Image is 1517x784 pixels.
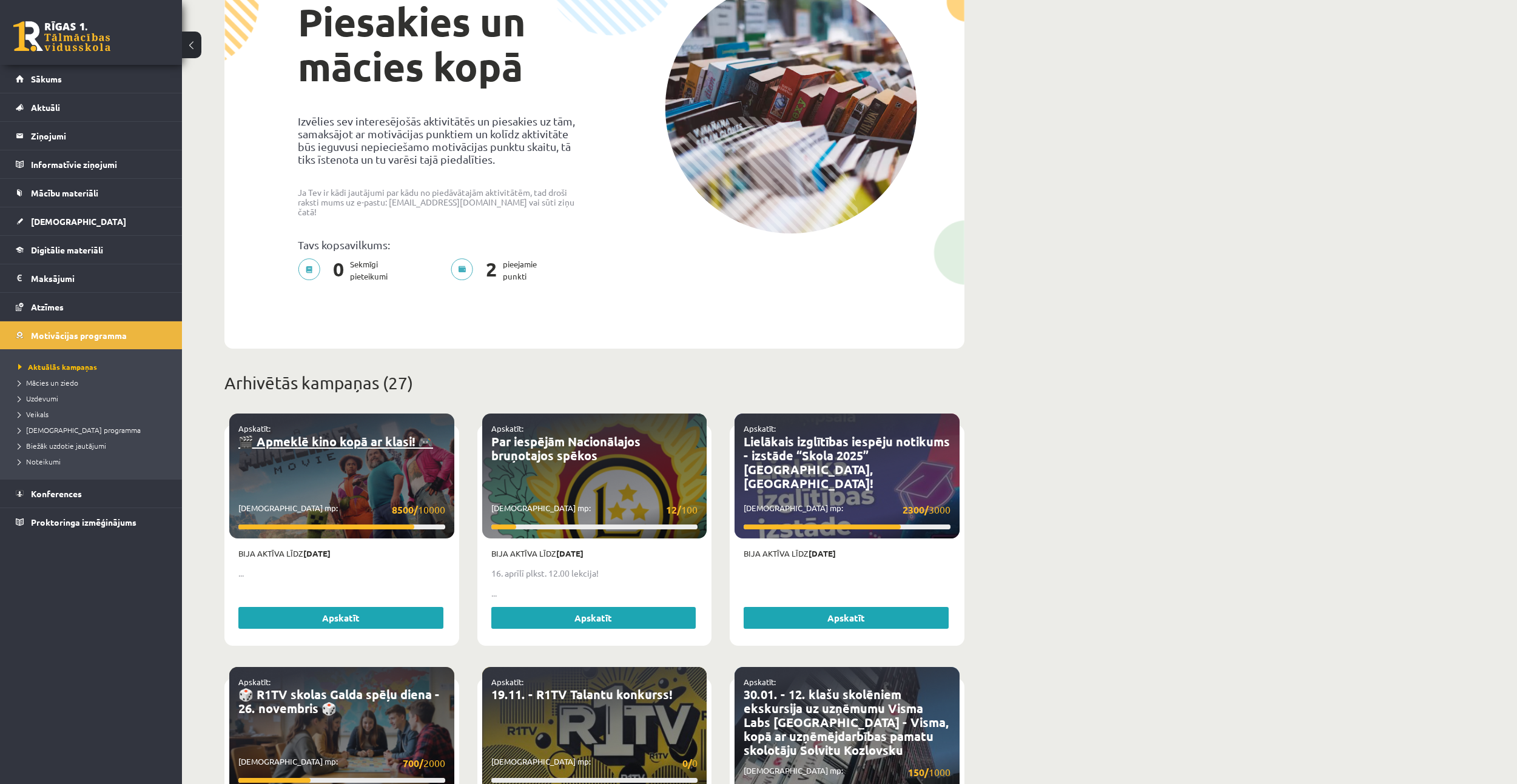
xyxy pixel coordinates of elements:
legend: Maksājumi [31,264,167,292]
span: Mācies un ziedo [18,378,78,387]
span: Uzdevumi [18,394,58,403]
a: Ziņojumi [16,122,167,150]
a: Apskatīt [491,607,696,629]
p: ... [238,567,445,580]
span: Aktuālās kampaņas [18,362,97,372]
a: Motivācijas programma [16,321,167,349]
a: Uzdevumi [18,393,170,404]
strong: 700/ [403,757,423,769]
p: [DEMOGRAPHIC_DATA] mp: [238,502,445,517]
a: 🎲 R1TV skolas Galda spēļu diena - 26. novembris 🎲 [238,686,440,716]
strong: 2300/ [903,503,929,516]
legend: Ziņojumi [31,122,167,150]
a: 🎬 Apmeklē kino kopā ar klasi! 🎮 [238,434,433,449]
a: Apskatīt: [491,677,523,687]
p: [DEMOGRAPHIC_DATA] mp: [238,756,445,771]
p: ... [491,587,698,600]
a: 19.11. - R1TV Talantu konkurss! [491,686,672,702]
span: 2000 [403,756,445,771]
a: Noteikumi [18,456,170,467]
span: [DEMOGRAPHIC_DATA] programma [18,425,141,435]
p: [DEMOGRAPHIC_DATA] mp: [744,765,950,780]
p: Izvēlies sev interesējošās aktivitātēs un piesakies uz tām, samaksājot ar motivācijas punktiem un... [298,115,585,166]
span: [DEMOGRAPHIC_DATA] [31,216,126,227]
span: Aktuāli [31,102,60,113]
p: Arhivētās kampaņas (27) [224,370,964,396]
a: 30.01. - 12. klašu skolēniem ekskursija uz uzņēmumu Visma Labs [GEOGRAPHIC_DATA] - Visma, kopā ar... [744,686,949,758]
a: Biežāk uzdotie jautājumi [18,440,170,451]
span: Konferences [31,488,82,499]
a: Digitālie materiāli [16,236,167,264]
strong: 8500/ [392,503,418,516]
a: Apskatīt: [238,423,271,434]
span: 3000 [903,502,950,517]
span: 0 [327,258,350,283]
legend: Informatīvie ziņojumi [31,150,167,178]
p: [DEMOGRAPHIC_DATA] mp: [491,756,698,771]
a: Apskatīt: [744,423,776,434]
a: Apskatīt: [238,677,271,687]
a: Rīgas 1. Tālmācības vidusskola [13,21,110,52]
span: Mācību materiāli [31,187,98,198]
span: Biežāk uzdotie jautājumi [18,441,106,451]
a: Apskatīt [238,607,443,629]
strong: 150/ [908,766,929,779]
strong: 12/ [666,503,681,516]
a: Informatīvie ziņojumi [16,150,167,178]
span: Sākums [31,73,62,84]
a: Apskatīt [744,607,949,629]
span: 2 [480,258,503,283]
span: 0 [682,756,698,771]
a: Proktoringa izmēģinājums [16,508,167,536]
strong: 0/ [682,757,692,769]
a: Aktuālās kampaņas [18,361,170,372]
p: Bija aktīva līdz [744,548,950,560]
strong: [DATE] [303,548,331,558]
a: Mācies un ziedo [18,377,170,388]
a: Atzīmes [16,293,167,321]
span: 10000 [392,502,445,517]
a: Apskatīt: [491,423,523,434]
p: Tavs kopsavilkums: [298,238,585,251]
p: Bija aktīva līdz [491,548,698,560]
p: [DEMOGRAPHIC_DATA] mp: [491,502,698,517]
strong: 16. aprīlī plkst. 12.00 lekcija! [491,568,599,578]
p: Ja Tev ir kādi jautājumi par kādu no piedāvātajām aktivitātēm, tad droši raksti mums uz e-pastu: ... [298,187,585,216]
a: Veikals [18,409,170,420]
a: Par iespējām Nacionālajos bruņotajos spēkos [491,434,641,463]
span: Atzīmes [31,301,64,312]
a: [DEMOGRAPHIC_DATA] programma [18,424,170,435]
a: [DEMOGRAPHIC_DATA] [16,207,167,235]
a: Sākums [16,65,167,93]
span: Noteikumi [18,457,61,466]
span: 1000 [908,765,950,780]
a: Mācību materiāli [16,179,167,207]
p: Sekmīgi pieteikumi [298,258,395,283]
p: Bija aktīva līdz [238,548,445,560]
span: Veikals [18,409,49,419]
a: Konferences [16,480,167,508]
span: Proktoringa izmēģinājums [31,517,136,528]
a: Aktuāli [16,93,167,121]
p: pieejamie punkti [451,258,544,283]
span: 100 [666,502,698,517]
a: Lielākais izglītības iespēju notikums - izstāde “Skola 2025” [GEOGRAPHIC_DATA], [GEOGRAPHIC_DATA]! [744,434,950,491]
span: Motivācijas programma [31,330,127,341]
a: Maksājumi [16,264,167,292]
p: [DEMOGRAPHIC_DATA] mp: [744,502,950,517]
strong: [DATE] [809,548,836,558]
a: Apskatīt: [744,677,776,687]
strong: [DATE] [556,548,584,558]
span: Digitālie materiāli [31,244,103,255]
